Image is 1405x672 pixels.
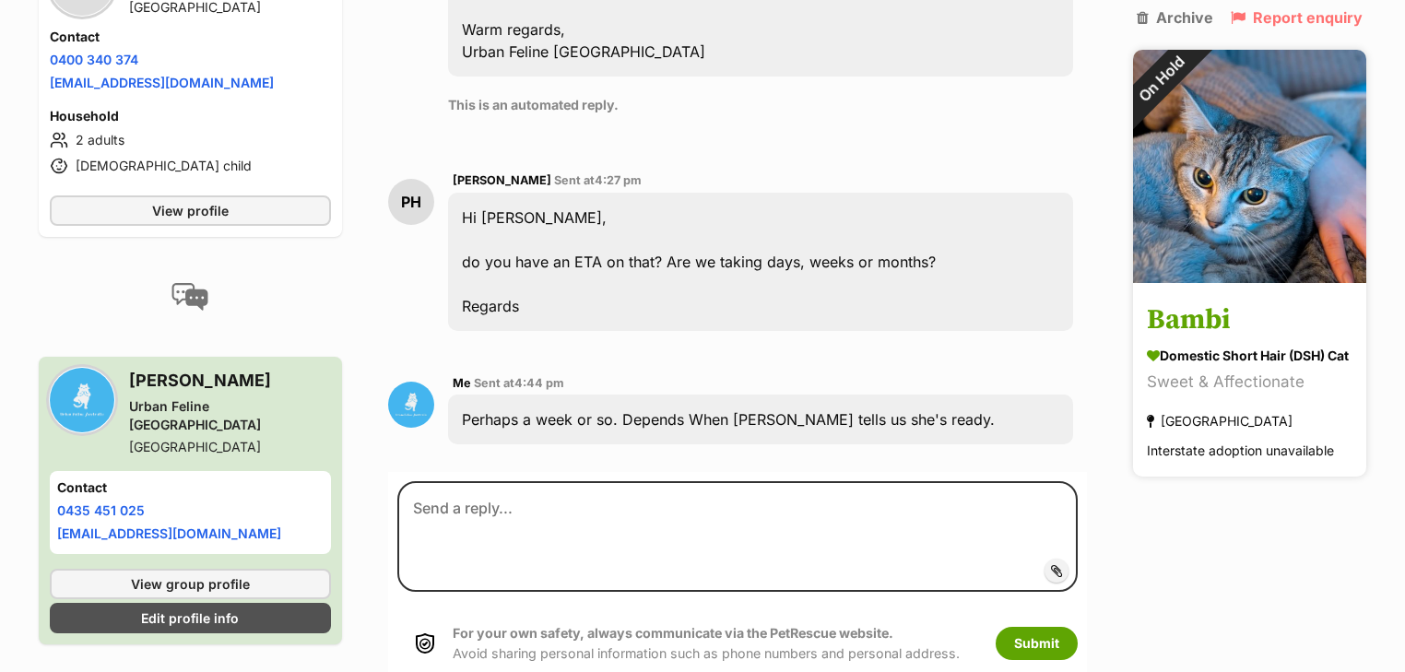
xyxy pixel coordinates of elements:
span: 4:44 pm [514,376,564,390]
li: [DEMOGRAPHIC_DATA] child [50,155,331,177]
a: [EMAIL_ADDRESS][DOMAIN_NAME] [50,75,274,90]
strong: For your own safety, always communicate via the PetRescue website. [453,625,893,641]
a: Report enquiry [1231,9,1363,26]
span: View group profile [131,574,250,594]
span: Sent at [474,376,564,390]
a: Archive [1137,9,1213,26]
span: 4:27 pm [595,173,642,187]
span: View profile [152,201,229,220]
a: Bambi Domestic Short Hair (DSH) Cat Sweet & Affectionate [GEOGRAPHIC_DATA] Interstate adoption un... [1133,287,1366,477]
a: Edit profile info [50,603,331,633]
div: Urban Feline [GEOGRAPHIC_DATA] [129,397,331,434]
div: Sweet & Affectionate [1147,371,1352,395]
img: conversation-icon-4a6f8262b818ee0b60e3300018af0b2d0b884aa5de6e9bcb8d3d4eeb1a70a7c4.svg [171,283,208,311]
div: PH [388,179,434,225]
div: [GEOGRAPHIC_DATA] [129,438,331,456]
p: Avoid sharing personal information such as phone numbers and personal address. [453,623,960,663]
img: Daniel Lewis profile pic [388,382,434,428]
span: Edit profile info [141,608,239,628]
span: [PERSON_NAME] [453,173,551,187]
a: View group profile [50,569,331,599]
a: [EMAIL_ADDRESS][DOMAIN_NAME] [57,525,281,541]
h3: [PERSON_NAME] [129,368,331,394]
h4: Household [50,107,331,125]
a: 0400 340 374 [50,52,138,67]
button: Submit [996,627,1078,660]
div: Domestic Short Hair (DSH) Cat [1147,347,1352,366]
div: Hi [PERSON_NAME], do you have an ETA on that? Are we taking days, weeks or months? Regards [448,193,1073,331]
span: Sent at [554,173,642,187]
a: View profile [50,195,331,226]
a: 0435 451 025 [57,502,145,518]
h4: Contact [50,28,331,46]
img: Urban Feline Australia profile pic [50,368,114,432]
img: Bambi [1133,50,1366,283]
a: On Hold [1133,268,1366,287]
li: 2 adults [50,129,331,151]
h3: Bambi [1147,301,1352,342]
p: This is an automated reply. [448,95,1073,114]
h4: Contact [57,478,324,497]
div: On Hold [1110,27,1215,132]
div: [GEOGRAPHIC_DATA] [1147,409,1293,434]
div: Perhaps a week or so. Depends When [PERSON_NAME] tells us she's ready. [448,395,1073,444]
span: Me [453,376,471,390]
span: Interstate adoption unavailable [1147,443,1334,459]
